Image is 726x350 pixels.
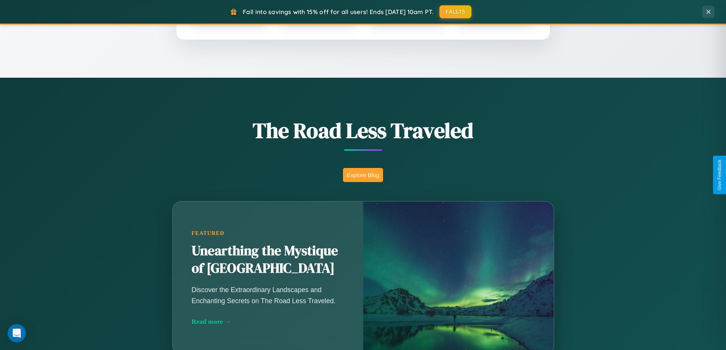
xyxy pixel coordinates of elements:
div: Featured [192,230,344,237]
h2: Unearthing the Mystique of [GEOGRAPHIC_DATA] [192,242,344,277]
button: Explore Blog [343,168,383,182]
div: Give Feedback [717,160,722,190]
button: FALL15 [439,5,471,18]
div: Open Intercom Messenger [8,324,26,342]
div: Read more → [192,318,344,326]
p: Discover the Extraordinary Landscapes and Enchanting Secrets on The Road Less Traveled. [192,284,344,306]
h1: The Road Less Traveled [135,116,592,145]
span: Fall into savings with 15% off for all users! Ends [DATE] 10am PT. [243,8,434,16]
